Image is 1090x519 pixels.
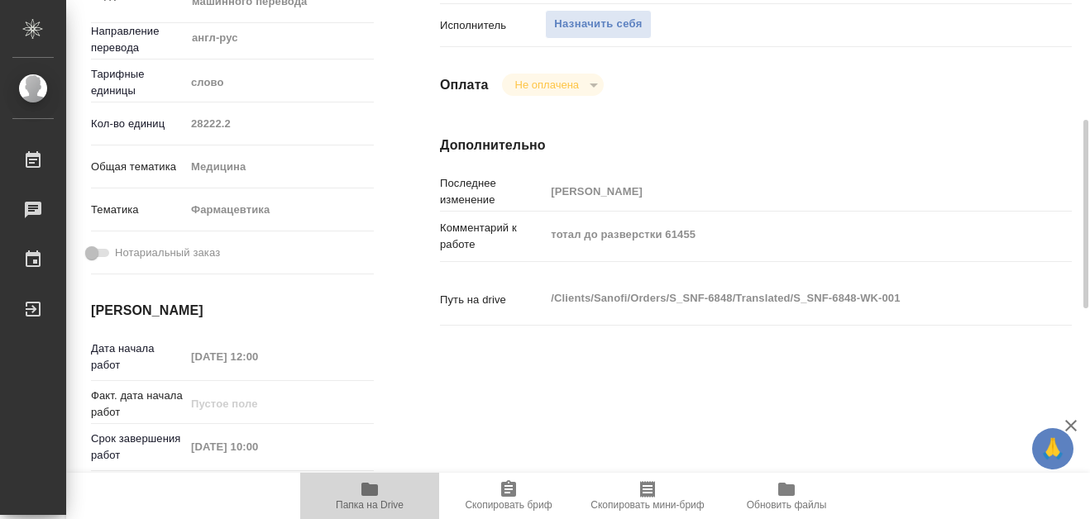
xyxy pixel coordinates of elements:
[545,284,1019,312] textarea: /Clients/Sanofi/Orders/S_SNF-6848/Translated/S_SNF-6848-WK-001
[717,473,856,519] button: Обновить файлы
[440,136,1072,155] h4: Дополнительно
[440,175,545,208] p: Последнее изменение
[91,388,185,421] p: Факт. дата начала работ
[440,75,489,95] h4: Оплата
[91,116,185,132] p: Кол-во единиц
[91,23,185,56] p: Направление перевода
[440,220,545,253] p: Комментарий к работе
[578,473,717,519] button: Скопировать мини-бриф
[1032,428,1073,469] button: 🙏
[115,245,220,261] span: Нотариальный заказ
[91,66,185,99] p: Тарифные единицы
[545,10,651,39] button: Назначить себя
[185,196,374,224] div: Фармацевтика
[545,179,1019,203] input: Пустое поле
[747,499,827,511] span: Обновить файлы
[502,74,604,96] div: Не оплачена
[91,431,185,464] p: Срок завершения работ
[554,15,642,34] span: Назначить себя
[1039,431,1067,466] span: 🙏
[439,473,578,519] button: Скопировать бриф
[440,17,545,34] p: Исполнитель
[185,345,330,369] input: Пустое поле
[185,112,374,136] input: Пустое поле
[185,435,330,459] input: Пустое поле
[510,78,584,92] button: Не оплачена
[545,221,1019,249] textarea: тотал до разверстки 61455
[185,69,374,97] div: слово
[465,499,552,511] span: Скопировать бриф
[590,499,704,511] span: Скопировать мини-бриф
[91,159,185,175] p: Общая тематика
[336,499,404,511] span: Папка на Drive
[185,153,374,181] div: Медицина
[91,301,374,321] h4: [PERSON_NAME]
[185,392,330,416] input: Пустое поле
[440,292,545,308] p: Путь на drive
[300,473,439,519] button: Папка на Drive
[91,202,185,218] p: Тематика
[91,340,185,374] p: Дата начала работ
